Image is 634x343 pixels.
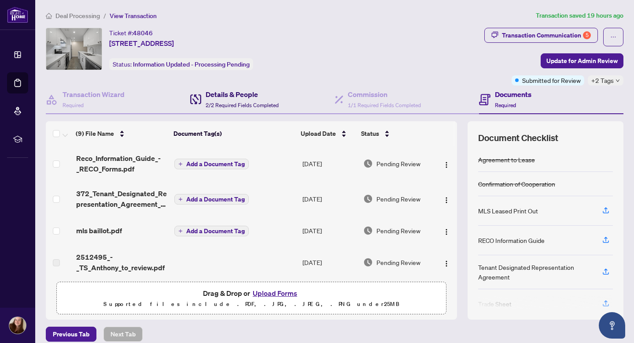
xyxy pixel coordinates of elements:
[478,235,545,245] div: RECO Information Guide
[478,155,535,164] div: Agreement to Lease
[174,159,249,169] button: Add a Document Tag
[46,13,52,19] span: home
[358,121,433,146] th: Status
[174,158,249,170] button: Add a Document Tag
[376,194,420,204] span: Pending Review
[76,153,167,174] span: Reco_Information_Guide_-_RECO_Forms.pdf
[502,28,591,42] div: Transaction Communication
[55,12,100,20] span: Deal Processing
[536,11,623,21] article: Transaction saved 19 hours ago
[443,197,450,204] img: Logo
[178,229,183,233] span: plus
[53,327,89,341] span: Previous Tab
[206,102,279,108] span: 2/2 Required Fields Completed
[546,54,618,68] span: Update for Admin Review
[616,78,620,83] span: down
[62,299,441,309] p: Supported files include .PDF, .JPG, .JPEG, .PNG under 25 MB
[443,228,450,235] img: Logo
[174,194,249,205] button: Add a Document Tag
[301,129,336,138] span: Upload Date
[76,188,167,209] span: 372_Tenant_Designated_Representation_Agreement_-_PropTx-[PERSON_NAME].pdf
[299,216,360,245] td: [DATE]
[363,226,373,235] img: Document Status
[376,226,420,235] span: Pending Review
[109,58,253,70] div: Status:
[63,89,125,100] h4: Transaction Wizard
[478,132,558,144] span: Document Checklist
[57,282,446,315] span: Drag & Drop orUpload FormsSupported files include .PDF, .JPG, .JPEG, .PNG under25MB
[297,121,358,146] th: Upload Date
[363,257,373,267] img: Document Status
[110,12,157,20] span: View Transaction
[299,245,360,280] td: [DATE]
[174,194,249,205] button: Add a Document Tag
[186,228,245,234] span: Add a Document Tag
[299,181,360,216] td: [DATE]
[109,28,153,38] div: Ticket #:
[109,38,174,48] span: [STREET_ADDRESS]
[76,225,122,236] span: mls baillot.pdf
[363,159,373,168] img: Document Status
[186,161,245,167] span: Add a Document Tag
[72,121,170,146] th: (9) File Name
[178,197,183,201] span: plus
[178,162,183,166] span: plus
[174,225,249,237] button: Add a Document Tag
[484,28,598,43] button: Transaction Communication5
[361,129,379,138] span: Status
[76,129,114,138] span: (9) File Name
[363,194,373,204] img: Document Status
[443,161,450,168] img: Logo
[103,11,106,21] li: /
[495,89,531,100] h4: Documents
[376,159,420,168] span: Pending Review
[478,179,555,189] div: Confirmation of Cooperation
[186,196,245,202] span: Add a Document Tag
[206,89,279,100] h4: Details & People
[76,252,167,273] span: 2512495_-_TS_Anthony_to_review.pdf
[133,60,250,68] span: Information Updated - Processing Pending
[7,7,28,23] img: logo
[174,226,249,236] button: Add a Document Tag
[103,327,143,342] button: Next Tab
[591,75,614,86] span: +2 Tags
[170,121,297,146] th: Document Tag(s)
[46,28,102,70] img: IMG-C12259953_1.jpg
[376,257,420,267] span: Pending Review
[478,262,592,282] div: Tenant Designated Representation Agreement
[495,102,516,108] span: Required
[599,312,625,339] button: Open asap
[439,157,453,171] button: Logo
[348,89,421,100] h4: Commission
[583,31,591,39] div: 5
[250,287,300,299] button: Upload Forms
[610,34,616,40] span: ellipsis
[299,146,360,181] td: [DATE]
[541,53,623,68] button: Update for Admin Review
[443,260,450,267] img: Logo
[439,255,453,269] button: Logo
[348,102,421,108] span: 1/1 Required Fields Completed
[478,206,538,216] div: MLS Leased Print Out
[133,29,153,37] span: 48046
[522,75,581,85] span: Submitted for Review
[9,317,26,334] img: Profile Icon
[63,102,84,108] span: Required
[46,327,96,342] button: Previous Tab
[439,192,453,206] button: Logo
[203,287,300,299] span: Drag & Drop or
[439,224,453,238] button: Logo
